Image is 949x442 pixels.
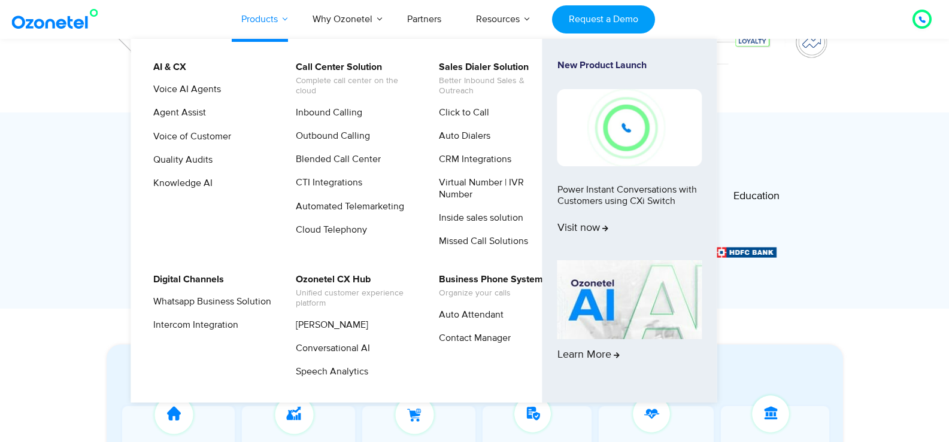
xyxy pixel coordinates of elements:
a: Click to Call [431,105,491,120]
a: Business Phone SystemOrganize your calls [431,272,545,300]
a: Ozonetel CX HubUnified customer experience platform [288,272,416,310]
img: New-Project-17.png [557,89,702,166]
a: Sales Dialer SolutionBetter Inbound Sales & Outreach [431,60,559,98]
a: New Product LaunchPower Instant Conversations with Customers using CXi SwitchVisit now [557,60,702,255]
a: Whatsapp Business Solution [145,294,273,309]
a: Cloud Telephony [288,222,369,237]
a: Quality Audits [145,153,214,167]
a: Auto Dialers [431,129,492,144]
a: Inside sales solution [431,211,525,225]
a: Auto Attendant [431,307,505,322]
a: Conversational AI [288,341,372,356]
a: Knowledge AI [145,176,214,191]
img: AI [557,260,702,339]
a: Missed Call Solutions [431,234,530,249]
div: Trusted CX Partner for 3,500+ Global Brands [107,142,843,163]
span: Visit now [557,222,608,235]
span: Education [733,190,780,203]
a: Inbound Calling [288,105,364,120]
a: AI & CX [145,60,188,75]
a: [PERSON_NAME] [288,318,370,333]
span: Complete call center on the cloud [296,76,414,96]
div: 2 / 6 [717,245,777,259]
a: Intercom Integration [145,318,240,333]
a: Blended Call Center [288,152,383,167]
a: CRM Integrations [431,152,513,167]
a: Voice AI Agents [145,82,223,97]
span: Better Inbound Sales & Outreach [439,76,557,96]
a: Call Center SolutionComplete call center on the cloud [288,60,416,98]
a: Request a Demo [552,5,654,33]
a: Outbound Calling [288,129,372,144]
a: Virtual Number | IVR Number [431,175,559,202]
a: Learn More [557,260,702,382]
a: CTI Integrations [288,175,364,190]
span: Learn More [557,349,620,362]
a: Speech Analytics [288,364,370,379]
a: Digital Channels [145,272,226,287]
a: Automated Telemarketing [288,199,406,214]
a: Voice of Customer [145,129,233,144]
span: Unified customer experience platform [296,288,414,309]
a: Contact Manager [431,331,513,346]
div: Experience Our Voice AI Agents in Action [119,362,843,383]
a: Education [733,187,780,208]
a: Agent Assist [145,105,208,120]
img: Picture9.png [717,247,777,257]
span: Organize your calls [439,288,543,298]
